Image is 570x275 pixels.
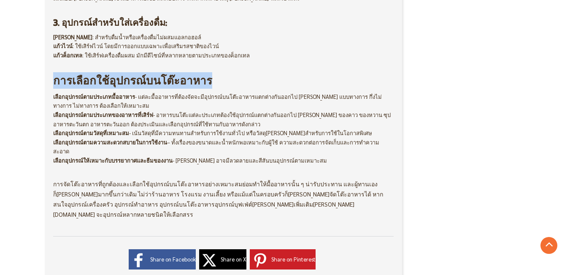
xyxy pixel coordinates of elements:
[53,93,135,100] strong: เลือกอุปกรณ์ตามประเภทมื้ออาหาร
[53,52,82,59] strong: แก้วค็อกเทล
[53,111,153,118] strong: เลือกอุปกรณ์ตามประเภทของอาหารที่เสิร์ฟ
[53,179,394,219] p: การจัดโต๊ะอาหารที่ถูกต้องและเลือกใช้อุปกรณ์บนโต๊ะอาหารอย่างเหมาะสมย่อมทำให้มื้ออาหารนั้น ๆ น่ารับ...
[53,51,394,60] li: : ใช้เสิร์ฟเครื่องดื่มผสม มักมีดีไซน์ที่หลากหลายตามประเภทของค็อกเทล
[250,250,270,270] img: Share on Pinterest
[129,249,149,270] div: Share on Facebook
[53,33,394,42] li: : สำหรับดื่มน้ำหรือเครื่องดื่มไม่ผสมแอลกอฮอล์
[215,200,252,208] a: อุปกรณ์บุฟเฟ่ต์
[53,41,394,51] li: : ใช้เสิร์ฟไวน์ โดยมีการออกแบบเฉพาะเพื่อเสริมรสชาติของไวน์
[53,42,73,49] a: แก้วไวน์
[150,249,196,270] div: Share on Facebook
[53,138,394,156] li: – ทั้งเรื่องของขนาดและน้ำหนักพอเหมาะกับผู้ใช้ ความสะดวกต่อการจัดเก็บและการทำความสะอาด
[199,249,219,270] div: Share on Twitter
[53,128,394,138] li: - เน้นวัสดุที่มีความทนทานสำหรับการใช้งานทั่วไป หรือวัสดุ[PERSON_NAME]สำหรับการใช้ในโอกาสพิเศษ
[53,157,173,164] strong: เลือกอุปกรณ์ให้เหมาะกับบรรยากาศและธีมของงาน
[53,139,167,146] strong: เลือกอุปกรณ์ตามความสะดวกสบายในการใช้งาน
[199,250,219,270] img: Share on X
[221,249,246,270] div: Share on X
[540,237,557,254] a: Go to Top
[53,129,129,136] strong: เลือกอุปกรณ์ตามวัสดุที่เหมาะสม
[271,249,316,270] div: Share on Pinterest
[250,249,270,270] div: Share on Pinterest
[53,110,394,128] li: - อาหารบนโต๊ะแต่ละประเภทต้องใช้อุปกรณ์แตกต่างกันออกไป [PERSON_NAME] ของคาว ของหวาน ซุป อาหารตะวัน...
[53,92,394,110] li: - แต่ละมื้ออาหารที่ต้องจัดจะมีอุปกรณ์บนโต๊ะอาหารแตกต่างกันออกไป [PERSON_NAME] แบบทางการ กึ่งไม่ทา...
[53,156,394,165] li: - [PERSON_NAME] อาจมีลวดลายและสีสันบนอุปกรณ์ตามเหมาะสม
[129,250,149,270] img: Share on Facebook
[53,16,167,30] strong: 3. อุปกรณ์สำหรับใส่เครื่องดื่ม:
[53,72,212,89] strong: การเลือกใช้อุปกรณ์บนโต๊ะอาหาร
[53,33,92,41] a: [PERSON_NAME]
